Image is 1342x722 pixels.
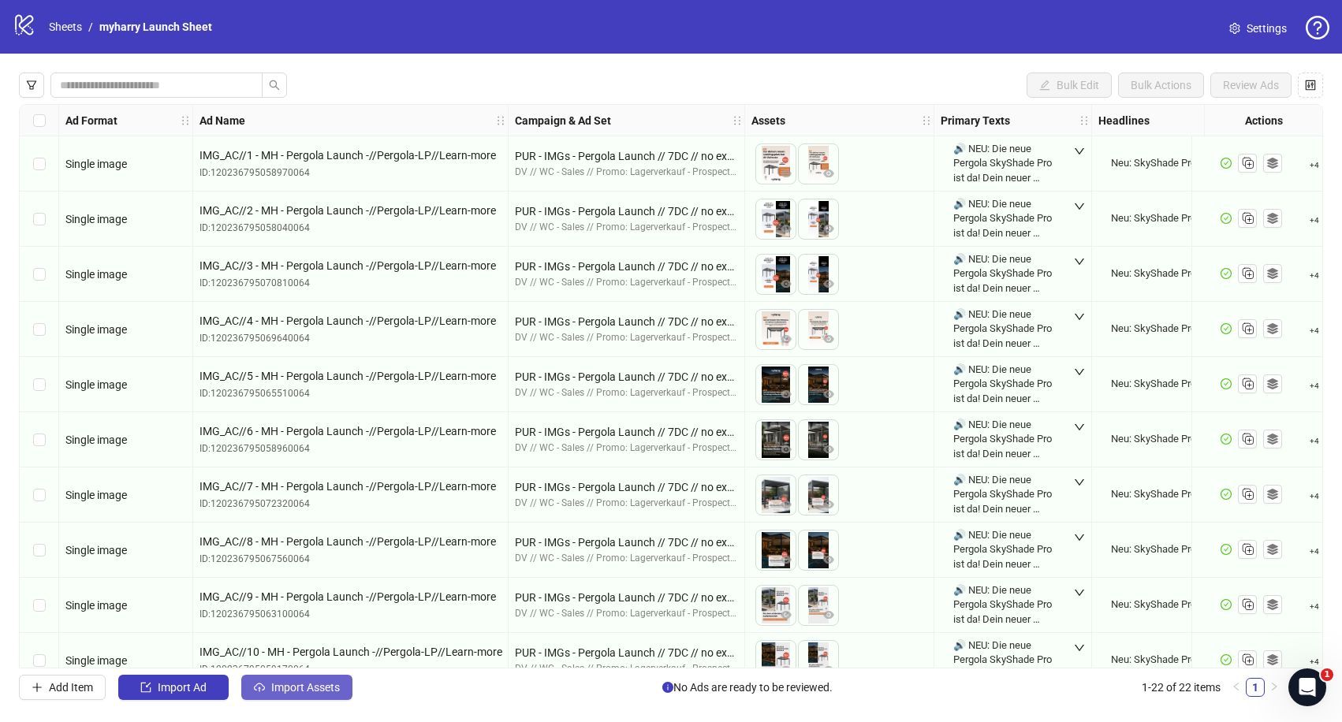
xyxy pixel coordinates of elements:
[823,554,834,565] span: eye
[777,385,796,404] button: Preview
[1074,146,1085,157] span: down
[1239,320,1255,336] svg: Duplicate
[65,213,127,225] span: Single image
[819,220,838,239] button: Preview
[1265,678,1284,697] li: Next Page
[751,112,785,129] strong: Assets
[1111,211,1246,225] div: Neu: SkyShade Pro entdecken
[1247,20,1287,37] span: Settings
[1239,210,1255,225] svg: Duplicate
[1221,599,1232,610] span: check-circle
[781,664,792,675] span: eye
[756,586,796,625] img: Asset 1
[1267,489,1278,500] svg: ad template
[819,496,838,515] button: Preview
[46,18,85,35] a: Sheets
[953,363,1053,406] div: 🔊 NEU: Die neue Pergola SkyShade Pro ist da! Dein neuer Lieblingsort im Freien: ob entspannte Abe...
[1267,268,1278,279] svg: ad template
[515,606,738,621] div: DV // WC - Sales // Promo: Lagerverkauf - Prospecting // GER/AT // shared Budgets - ABO // Cold -...
[49,681,93,694] span: Add Item
[756,144,796,184] img: Asset 1
[140,682,151,693] span: import
[781,168,792,179] span: eye
[799,199,838,239] img: Asset 2
[819,275,838,294] button: Preview
[515,275,738,290] div: DV // WC - Sales // Promo: Lagerverkauf - Prospecting // GER/AT // shared Budgets - ABO // Cold -...
[1239,265,1255,281] svg: Duplicate
[781,444,792,455] span: eye
[777,551,796,570] button: Preview
[65,268,127,281] span: Single image
[515,423,738,441] div: PUR - IMGs - Pergola Launch // 7DC // no excl. // ADV Broad - GER/AT - m/w - 30-65+ // Auto
[941,112,1010,129] strong: Primary Texts
[756,475,796,515] img: Asset 1
[199,276,501,291] div: ID: 120236795070810064
[1111,653,1246,667] div: Neu: SkyShade Pro entdecken
[88,18,93,35] li: /
[32,682,43,693] span: plus
[1074,367,1085,378] span: down
[799,530,838,570] img: Asset 2
[65,654,127,667] span: Single image
[799,641,838,680] img: Asset 2
[777,441,796,460] button: Preview
[1321,668,1333,681] span: 1
[781,499,792,510] span: eye
[1310,216,1319,225] span: +4
[1267,599,1278,610] svg: ad template
[199,441,501,456] div: ID: 120236795058960064
[20,192,59,247] div: Select row 2
[662,679,833,696] span: No Ads are ready to be reviewed.
[777,220,796,239] button: Preview
[932,115,943,126] span: holder
[199,331,501,346] div: ID: 120236795069640064
[1142,678,1221,697] li: 1-22 of 22 items
[756,365,796,404] img: Asset 1
[1221,378,1232,389] span: check-circle
[1267,654,1278,665] svg: ad template
[1288,668,1326,706] iframe: Intercom live chat
[781,609,792,620] span: eye
[199,497,501,512] div: ID: 120236795072320064
[20,633,59,688] div: Select row 10
[799,144,838,184] img: Asset 2
[756,530,796,570] img: Asset 1
[199,422,501,440] span: IMG_AC//6 - MH - Pergola Launch -//Pergola-LP//Learn-more
[823,499,834,510] span: eye
[1310,381,1319,391] span: +4
[819,606,838,625] button: Preview
[1074,422,1085,433] span: down
[819,330,838,349] button: Preview
[1111,156,1246,170] div: Neu: SkyShade Pro entdecken
[756,255,796,294] img: Asset 1
[781,333,792,344] span: eye
[515,496,738,511] div: DV // WC - Sales // Promo: Lagerverkauf - Prospecting // GER/AT // shared Budgets - ABO // Cold -...
[1239,375,1255,391] svg: Duplicate
[823,223,834,234] span: eye
[199,607,501,622] div: ID: 120236795063100064
[199,533,501,550] span: IMG_AC//8 - MH - Pergola Launch -//Pergola-LP//Learn-more
[756,641,796,680] img: Asset 1
[756,420,796,460] img: Asset 1
[20,523,59,578] div: Select row 8
[20,136,59,192] div: Select row 1
[799,365,838,404] img: Asset 2
[823,168,834,179] span: eye
[1227,678,1246,697] button: left
[1269,682,1279,691] span: right
[777,275,796,294] button: Preview
[199,367,501,385] span: IMG_AC//5 - MH - Pergola Launch -//Pergola-LP//Learn-more
[1217,16,1299,41] a: Settings
[1111,377,1246,391] div: Neu: SkyShade Pro entdecken
[20,105,59,136] div: Select all rows
[1074,532,1085,543] span: down
[1310,492,1319,501] span: +4
[1098,112,1150,129] strong: Headlines
[199,662,501,677] div: ID: 120236795059170064
[191,115,202,126] span: holder
[20,357,59,412] div: Select row 5
[930,105,934,136] div: Resize Assets column
[823,444,834,455] span: eye
[781,389,792,400] span: eye
[799,420,838,460] img: Asset 2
